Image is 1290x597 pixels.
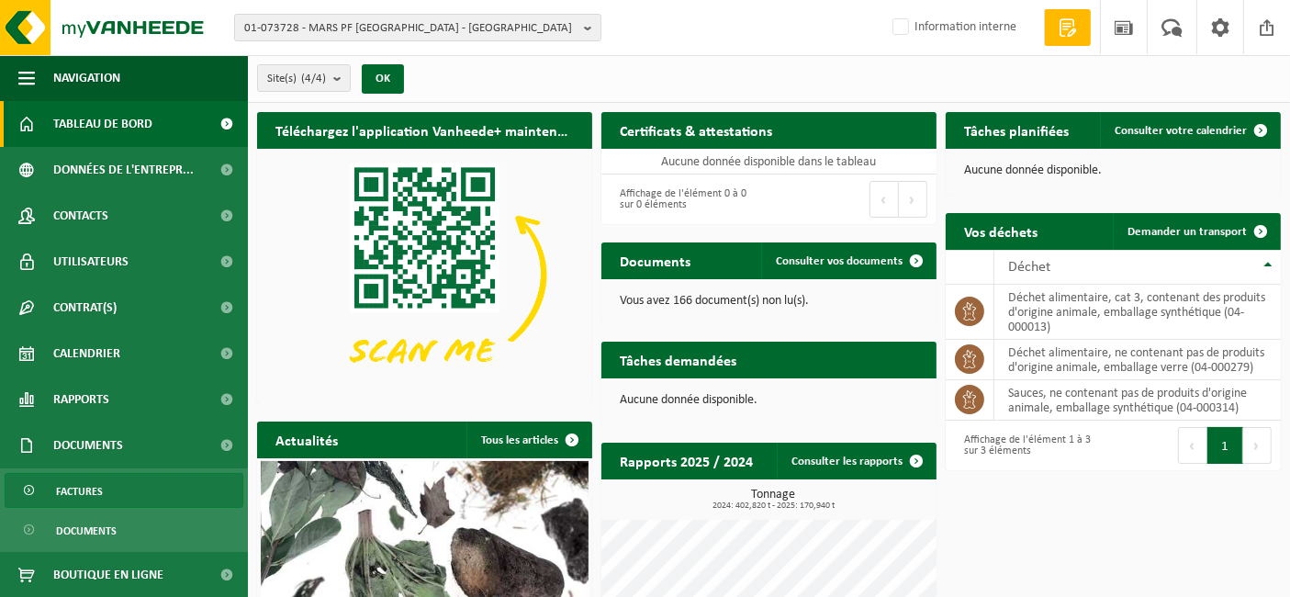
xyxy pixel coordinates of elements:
[776,255,903,267] span: Consulter vos documents
[234,14,601,41] button: 01-073728 - MARS PF [GEOGRAPHIC_DATA] - [GEOGRAPHIC_DATA]
[257,112,592,148] h2: Téléchargez l'application Vanheede+ maintenant!
[5,513,243,547] a: Documents
[257,422,356,457] h2: Actualités
[5,473,243,508] a: Factures
[267,65,326,93] span: Site(s)
[869,181,899,218] button: Previous
[1207,427,1243,464] button: 1
[994,340,1281,380] td: déchet alimentaire, ne contenant pas de produits d'origine animale, emballage verre (04-000279)
[889,14,1016,41] label: Information interne
[53,193,108,239] span: Contacts
[1008,260,1050,275] span: Déchet
[946,112,1087,148] h2: Tâches planifiées
[964,164,1262,177] p: Aucune donnée disponible.
[53,422,123,468] span: Documents
[620,295,918,308] p: Vous avez 166 document(s) non lu(s).
[601,342,755,377] h2: Tâches demandées
[56,474,103,509] span: Factures
[1115,125,1247,137] span: Consulter votre calendrier
[946,213,1056,249] h2: Vos déchets
[1113,213,1279,250] a: Demander un transport
[53,147,194,193] span: Données de l'entrepr...
[301,73,326,84] count: (4/4)
[899,181,927,218] button: Next
[777,443,935,479] a: Consulter les rapports
[53,377,109,422] span: Rapports
[601,443,771,479] h2: Rapports 2025 / 2024
[466,422,590,458] a: Tous les articles
[994,380,1281,421] td: sauces, ne contenant pas de produits d'origine animale, emballage synthétique (04-000314)
[53,101,152,147] span: Tableau de bord
[601,242,709,278] h2: Documents
[56,513,117,548] span: Documents
[257,149,592,400] img: Download de VHEPlus App
[761,242,935,279] a: Consulter vos documents
[53,55,120,101] span: Navigation
[1100,112,1279,149] a: Consulter votre calendrier
[53,331,120,377] span: Calendrier
[620,394,918,407] p: Aucune donnée disponible.
[601,149,937,175] td: Aucune donnée disponible dans le tableau
[994,285,1281,340] td: déchet alimentaire, cat 3, contenant des produits d'origine animale, emballage synthétique (04-00...
[611,501,937,511] span: 2024: 402,820 t - 2025: 170,940 t
[53,239,129,285] span: Utilisateurs
[244,15,577,42] span: 01-073728 - MARS PF [GEOGRAPHIC_DATA] - [GEOGRAPHIC_DATA]
[362,64,404,94] button: OK
[53,285,117,331] span: Contrat(s)
[955,425,1105,466] div: Affichage de l'élément 1 à 3 sur 3 éléments
[601,112,791,148] h2: Certificats & attestations
[1178,427,1207,464] button: Previous
[611,489,937,511] h3: Tonnage
[257,64,351,92] button: Site(s)(4/4)
[1243,427,1272,464] button: Next
[611,179,760,220] div: Affichage de l'élément 0 à 0 sur 0 éléments
[1127,226,1247,238] span: Demander un transport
